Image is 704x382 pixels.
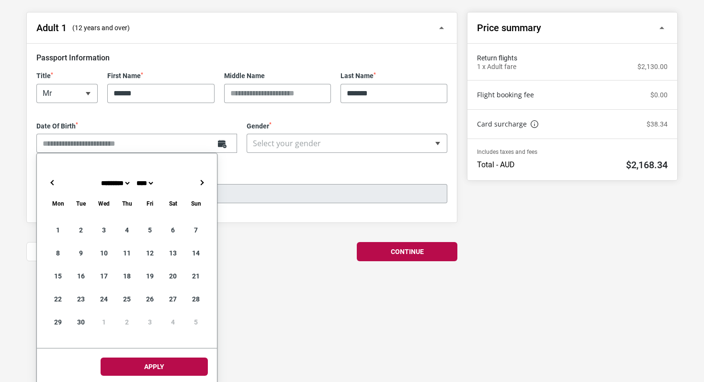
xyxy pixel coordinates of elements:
[36,53,447,62] h3: Passport Information
[69,288,92,311] div: 23
[247,122,447,130] label: Gender
[196,177,207,188] button: →
[247,134,447,153] span: Select your gender
[138,311,161,334] div: 3
[477,160,515,170] p: Total - AUD
[36,72,98,80] label: Title
[115,288,138,311] div: 25
[36,22,67,34] h2: Adult 1
[115,265,138,288] div: 18
[184,198,207,209] div: Sunday
[161,265,184,288] div: 20
[69,219,92,242] div: 2
[36,172,447,180] label: Email Address
[115,198,138,209] div: Thursday
[69,198,92,209] div: Tuesday
[138,198,161,209] div: Friday
[101,358,208,376] button: Apply
[357,242,457,261] button: Continue
[161,288,184,311] div: 27
[37,84,97,103] span: Mr
[253,138,321,149] span: Select your gender
[138,288,161,311] div: 26
[92,219,115,242] div: 3
[72,23,130,33] span: (12 years and over)
[224,72,331,80] label: Middle Name
[92,242,115,265] div: 10
[247,134,447,153] span: Select your gender
[138,242,161,265] div: 12
[467,12,677,44] button: Price summary
[69,242,92,265] div: 9
[69,265,92,288] div: 16
[184,219,207,242] div: 7
[27,12,457,44] button: Adult 1 (12 years and over)
[477,149,668,155] p: Includes taxes and fees
[184,242,207,265] div: 14
[138,219,161,242] div: 5
[477,63,516,71] p: 1 x Adult fare
[46,288,69,311] div: 22
[36,122,237,130] label: Date Of Birth
[184,288,207,311] div: 28
[46,311,69,334] div: 29
[46,265,69,288] div: 15
[46,198,69,209] div: Monday
[341,72,447,80] label: Last Name
[161,311,184,334] div: 4
[92,265,115,288] div: 17
[107,72,214,80] label: First Name
[161,219,184,242] div: 6
[46,242,69,265] div: 8
[184,265,207,288] div: 21
[26,242,127,261] button: Back
[477,22,541,34] h2: Price summary
[161,198,184,209] div: Saturday
[46,219,69,242] div: 1
[92,311,115,334] div: 1
[477,53,668,63] span: Return flights
[138,265,161,288] div: 19
[637,63,668,71] p: $2,130.00
[626,159,668,171] h2: $2,168.34
[69,311,92,334] div: 30
[161,242,184,265] div: 13
[477,119,538,129] a: Card surcharge
[46,177,58,188] button: ←
[115,311,138,334] div: 2
[92,198,115,209] div: Wednesday
[115,242,138,265] div: 11
[184,311,207,334] div: 5
[647,120,668,128] p: $38.34
[36,84,98,103] span: Mr
[115,219,138,242] div: 4
[650,91,668,99] p: $0.00
[92,288,115,311] div: 24
[477,90,534,100] a: Flight booking fee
